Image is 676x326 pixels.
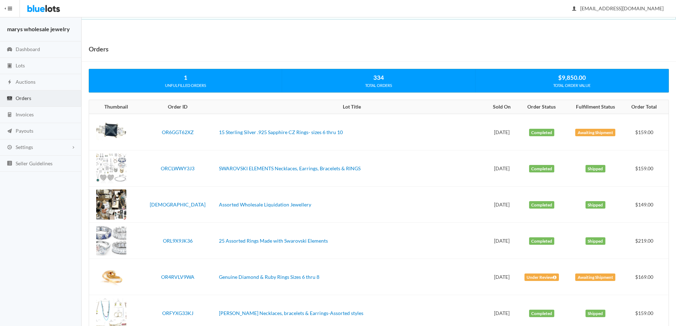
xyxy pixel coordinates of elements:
span: Dashboard [16,46,40,52]
ion-icon: paper plane [6,128,13,135]
div: UNFULFILLED ORDERS [89,82,282,89]
a: 25 Assorted Rings Made with Swarovski Elements [219,238,328,244]
td: [DATE] [487,150,517,187]
a: [PERSON_NAME] Necklaces, bracelets & Earrings-Assorted styles [219,310,363,316]
strong: 1 [184,74,187,81]
label: Awaiting Shipment [575,273,615,281]
label: Completed [529,310,555,317]
th: Order ID [139,100,216,114]
a: [DEMOGRAPHIC_DATA] [150,201,205,208]
span: Auctions [16,79,35,85]
a: 15 Sterling Silver .925 Sapphire CZ Rings- sizes 6 thru 10 [219,129,343,135]
label: Shipped [586,165,605,173]
span: Seller Guidelines [16,160,53,166]
td: $219.00 [624,223,669,259]
h1: Orders [89,44,109,54]
span: Settings [16,144,33,150]
a: OR4RVLV9WA [161,274,194,280]
ion-icon: list box [6,160,13,167]
td: $159.00 [624,114,669,150]
label: Awaiting Shipment [575,129,615,137]
td: [DATE] [487,187,517,223]
div: TOTAL ORDER VALUE [476,82,669,89]
td: [DATE] [487,223,517,259]
td: $149.00 [624,187,669,223]
div: TOTAL ORDERS [282,82,475,89]
th: Sold On [487,100,517,114]
a: ORL9X9JK36 [163,238,193,244]
a: SWAROVSKI ELEMENTS Necklaces, Earrings, Bracelets & RINGS [219,165,361,171]
ion-icon: calculator [6,112,13,118]
label: Completed [529,237,555,245]
td: $169.00 [624,259,669,295]
th: Lot Title [216,100,487,114]
label: Shipped [586,237,605,245]
th: Order Total [624,100,669,114]
a: Genuine Diamond & Ruby Rings Sizes 6 thru 8 [219,274,319,280]
ion-icon: person [571,6,578,12]
th: Fulfillment Status [567,100,624,114]
label: Completed [529,165,555,173]
a: ORCLWWY3J3 [161,165,194,171]
a: Assorted Wholesale Liquidation Jewellery [219,201,311,208]
td: $159.00 [624,150,669,187]
span: Invoices [16,111,34,117]
th: Order Status [517,100,567,114]
ion-icon: clipboard [6,63,13,70]
label: Completed [529,201,555,209]
ion-icon: flash [6,79,13,86]
span: Orders [16,95,31,101]
label: Under Review [524,273,559,281]
label: Completed [529,129,555,137]
a: OR6GGT62XZ [162,129,194,135]
td: [DATE] [487,114,517,150]
ion-icon: cash [6,95,13,102]
ion-icon: speedometer [6,46,13,53]
ion-icon: cog [6,144,13,151]
strong: 334 [373,74,384,81]
label: Shipped [586,310,605,317]
a: ORFYXG33KJ [162,310,193,316]
strong: $9,850.00 [558,74,586,81]
strong: marys wholesale jewelry [7,26,70,32]
label: Shipped [586,201,605,209]
th: Thumbnail [89,100,139,114]
span: Payouts [16,128,33,134]
span: [EMAIL_ADDRESS][DOMAIN_NAME] [572,5,664,11]
span: Lots [16,62,25,68]
td: [DATE] [487,259,517,295]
